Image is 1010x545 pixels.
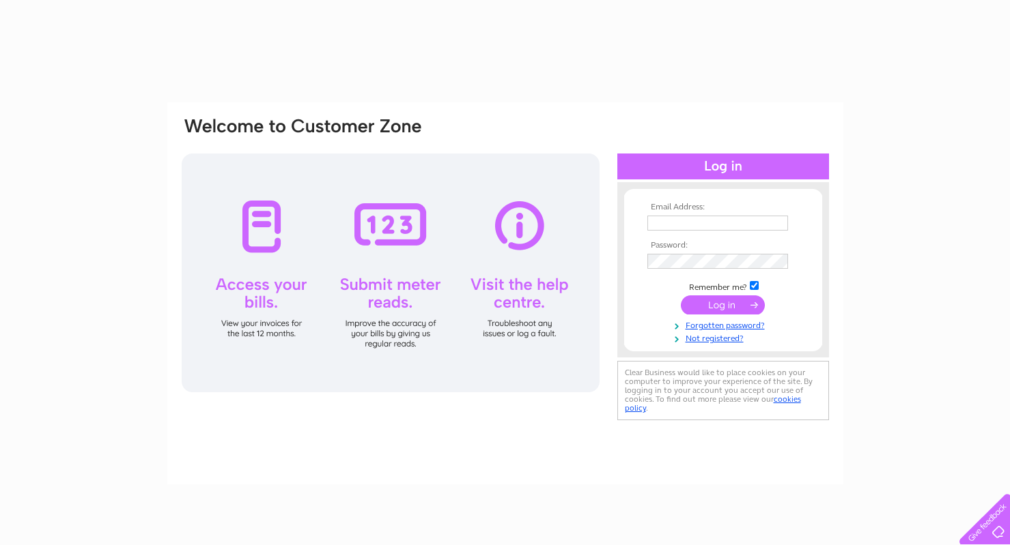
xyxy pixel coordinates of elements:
input: Submit [681,295,765,314]
a: cookies policy [625,394,801,413]
a: Not registered? [647,331,802,344]
td: Remember me? [644,279,802,293]
th: Email Address: [644,203,802,212]
th: Password: [644,241,802,250]
a: Forgotten password? [647,318,802,331]
div: Clear Business would like to place cookies on your computer to improve your experience of the sit... [617,361,829,420]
